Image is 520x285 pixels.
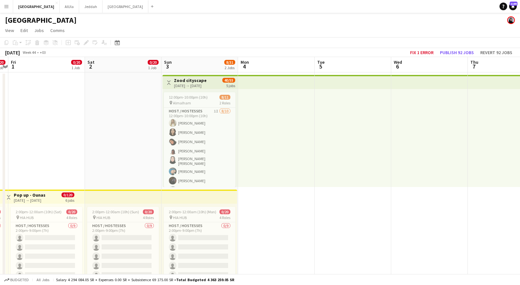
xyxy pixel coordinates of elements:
h1: [GEOGRAPHIC_DATA] [5,15,77,25]
button: Revert 92 jobs [478,48,515,57]
a: View [3,26,17,35]
a: Edit [18,26,30,35]
div: Salary 4 294 084.05 SR + Expenses 0.00 SR + Subsistence 69 175.00 SR = [56,277,234,282]
span: Comms [50,28,65,33]
a: 1185 [509,3,517,10]
span: Budgeted [10,278,29,282]
button: [GEOGRAPHIC_DATA] [103,0,148,13]
span: Edit [21,28,28,33]
span: 1185 [510,2,517,6]
span: Total Budgeted 4 363 259.05 SR [176,277,234,282]
a: Jobs [32,26,46,35]
div: +03 [40,50,46,55]
a: Comms [48,26,67,35]
span: View [5,28,14,33]
span: Jobs [34,28,44,33]
button: AlUla [60,0,79,13]
button: Budgeted [3,276,30,283]
button: Publish 92 jobs [437,48,476,57]
button: [GEOGRAPHIC_DATA] [13,0,60,13]
span: All jobs [35,277,51,282]
button: Jeddah [79,0,103,13]
button: Fix 1 error [408,48,436,57]
app-user-avatar: Deemah Bin Hayan [507,16,515,24]
div: [DATE] [5,49,20,56]
span: Week 44 [21,50,37,55]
